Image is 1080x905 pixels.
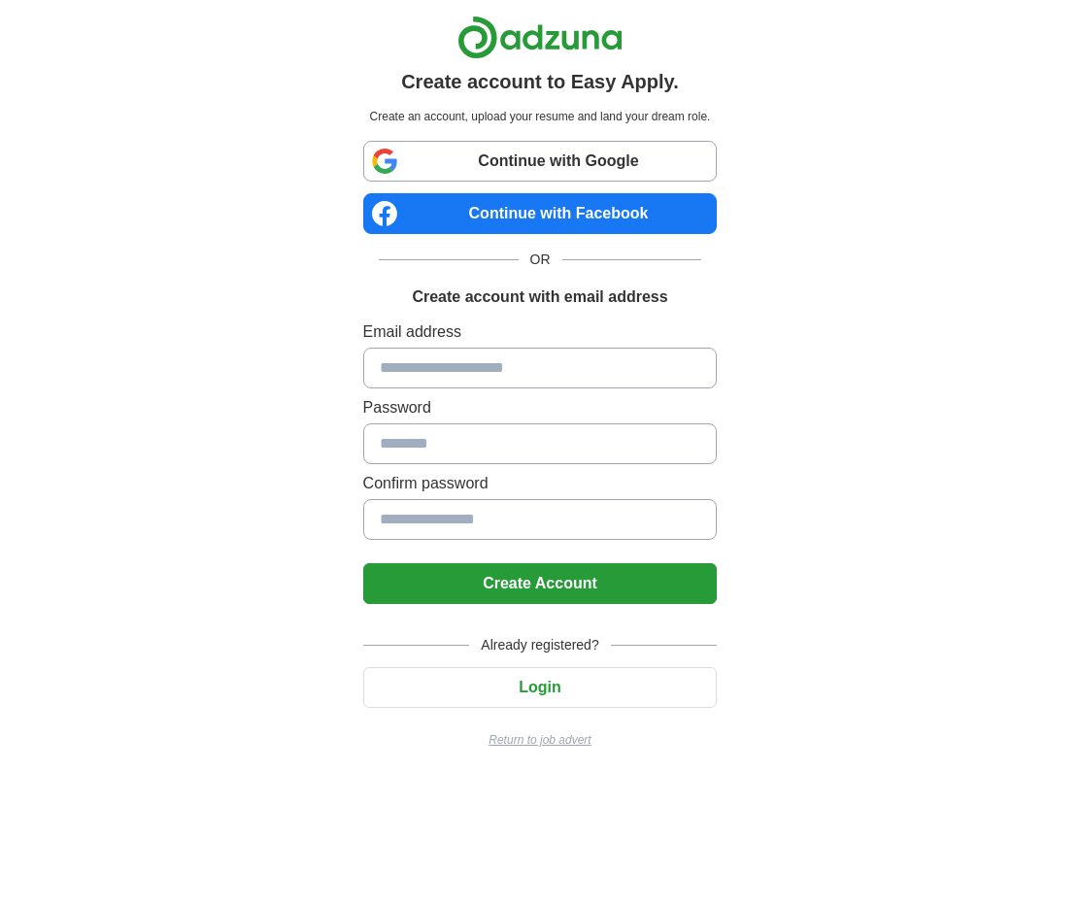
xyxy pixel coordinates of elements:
a: Continue with Google [363,141,718,182]
span: Already registered? [469,635,610,655]
label: Password [363,396,718,419]
a: Login [363,679,718,695]
img: Adzuna logo [457,16,623,59]
span: OR [519,250,562,270]
a: Return to job advert [363,731,718,749]
h1: Create account with email address [412,285,667,309]
label: Email address [363,320,718,344]
button: Login [363,667,718,708]
a: Continue with Facebook [363,193,718,234]
p: Create an account, upload your resume and land your dream role. [367,108,714,125]
label: Confirm password [363,472,718,495]
h1: Create account to Easy Apply. [401,67,679,96]
button: Create Account [363,563,718,604]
